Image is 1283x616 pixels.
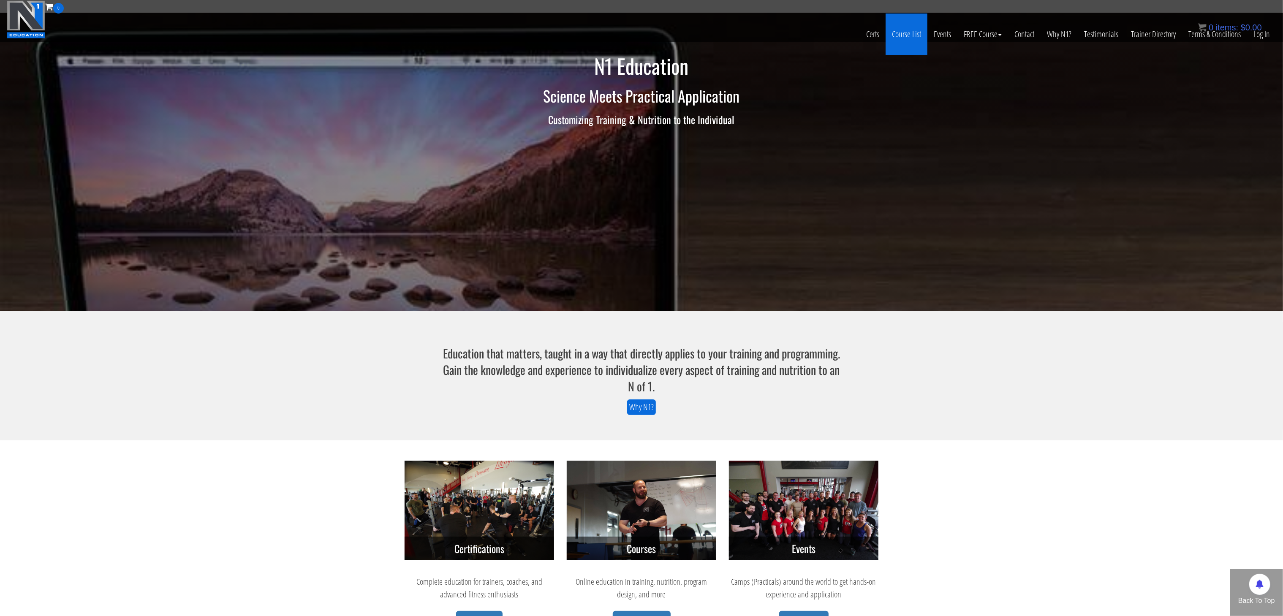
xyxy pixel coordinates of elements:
img: n1-education [7,0,45,38]
h2: Science Meets Practical Application [394,87,889,104]
p: Complete education for trainers, coaches, and advanced fitness enthusiasts [405,575,554,601]
img: icon11.png [1198,23,1207,32]
a: Log In [1247,14,1276,55]
a: Terms & Conditions [1182,14,1247,55]
img: n1-certifications [405,461,554,560]
span: items: [1216,23,1238,32]
bdi: 0.00 [1241,23,1262,32]
h3: Events [729,537,878,560]
p: Back To Top [1230,596,1283,606]
a: Trainer Directory [1125,14,1182,55]
a: Why N1? [1041,14,1078,55]
a: Events [927,14,957,55]
span: 0 [1209,23,1213,32]
span: 0 [53,3,64,14]
a: 0 [45,1,64,12]
a: FREE Course [957,14,1008,55]
h3: Education that matters, taught in a way that directly applies to your training and programming. G... [440,345,843,395]
img: n1-courses [567,461,716,560]
h1: N1 Education [394,55,889,77]
a: 0 items: $0.00 [1198,23,1262,32]
img: n1-events [729,461,878,560]
a: Certs [860,14,886,55]
span: $ [1241,23,1245,32]
a: Course List [886,14,927,55]
a: Testimonials [1078,14,1125,55]
h3: Certifications [405,537,554,560]
h3: Customizing Training & Nutrition to the Individual [394,114,889,125]
p: Online education in training, nutrition, program design, and more [567,575,716,601]
p: Camps (Practicals) around the world to get hands-on experience and application [729,575,878,601]
a: Contact [1008,14,1041,55]
h3: Courses [567,537,716,560]
a: Why N1? [627,399,656,415]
